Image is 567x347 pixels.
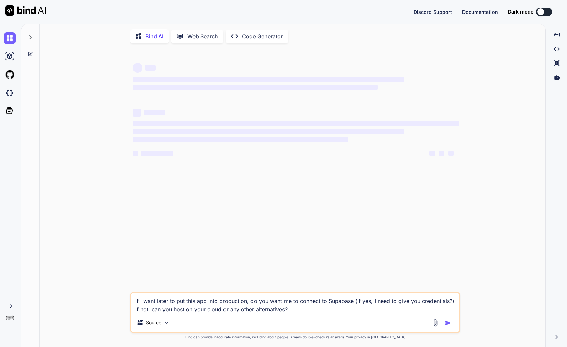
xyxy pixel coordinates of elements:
p: Source [146,319,161,326]
span: ‌ [145,65,156,71]
span: Documentation [462,9,498,15]
span: ‌ [133,121,459,126]
textarea: If I want later to put this app into production, do you want me to connect to Supabase (if yes, I... [131,293,459,313]
p: Web Search [187,32,218,41]
span: ‌ [133,63,142,73]
img: darkCloudIdeIcon [4,87,16,99]
p: Code Generator [242,32,283,41]
span: ‌ [141,151,173,156]
img: chat [4,32,16,44]
p: Bind can provide inaccurate information, including about people. Always double-check its answers.... [130,335,460,340]
span: ‌ [133,129,404,134]
span: ‌ [133,137,348,142]
span: ‌ [448,151,454,156]
p: Bind AI [145,32,163,41]
img: attachment [431,319,439,327]
img: githubLight [4,69,16,80]
span: ‌ [133,85,378,90]
img: icon [445,320,451,326]
span: ‌ [133,77,404,82]
span: Dark mode [508,8,533,15]
span: ‌ [429,151,435,156]
button: Discord Support [414,8,452,16]
img: Bind AI [5,5,46,16]
span: ‌ [133,109,141,117]
span: Discord Support [414,9,452,15]
button: Documentation [462,8,498,16]
span: ‌ [133,151,138,156]
span: ‌ [439,151,444,156]
span: ‌ [144,110,165,115]
img: ai-studio [4,51,16,62]
img: Pick Models [163,320,169,326]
